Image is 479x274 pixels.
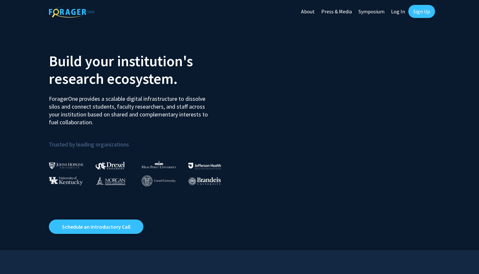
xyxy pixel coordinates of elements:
img: ForagerOne Logo [49,6,94,18]
img: Drexel University [95,162,125,169]
a: Opens in a new tab [49,220,143,234]
p: Trusted by leading organizations [49,131,235,149]
h2: Build your institution's research ecosystem. [49,52,235,87]
img: Brandeis University [188,177,221,185]
img: Thomas Jefferson University [188,163,221,169]
img: Johns Hopkins University [49,162,83,169]
img: Morgan State University [95,176,125,185]
p: ForagerOne provides a scalable digital infrastructure to dissolve silos and connect students, fac... [49,90,212,126]
a: Sign Up [408,5,435,18]
img: University of Kentucky [49,176,83,185]
img: High Point University [142,160,176,168]
img: Cornell University [142,175,176,186]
